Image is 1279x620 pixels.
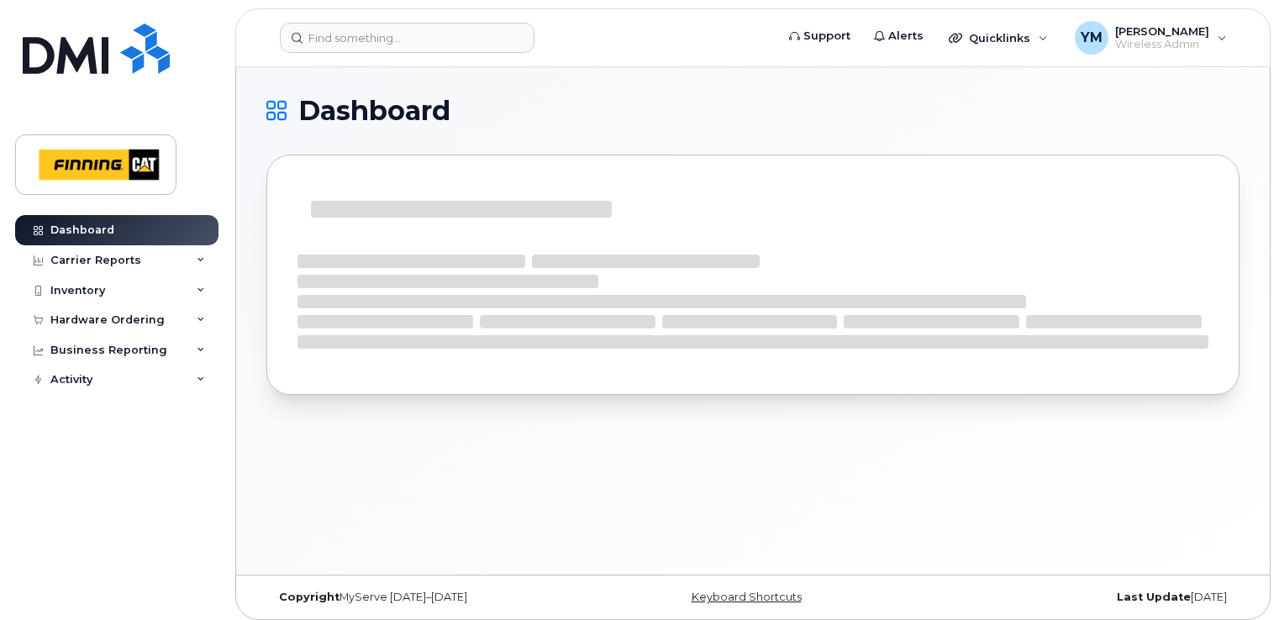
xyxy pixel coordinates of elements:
strong: Copyright [279,591,339,603]
span: Dashboard [298,98,450,123]
strong: Last Update [1117,591,1191,603]
div: MyServe [DATE]–[DATE] [266,591,591,604]
a: Keyboard Shortcuts [692,591,802,603]
div: [DATE] [915,591,1240,604]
